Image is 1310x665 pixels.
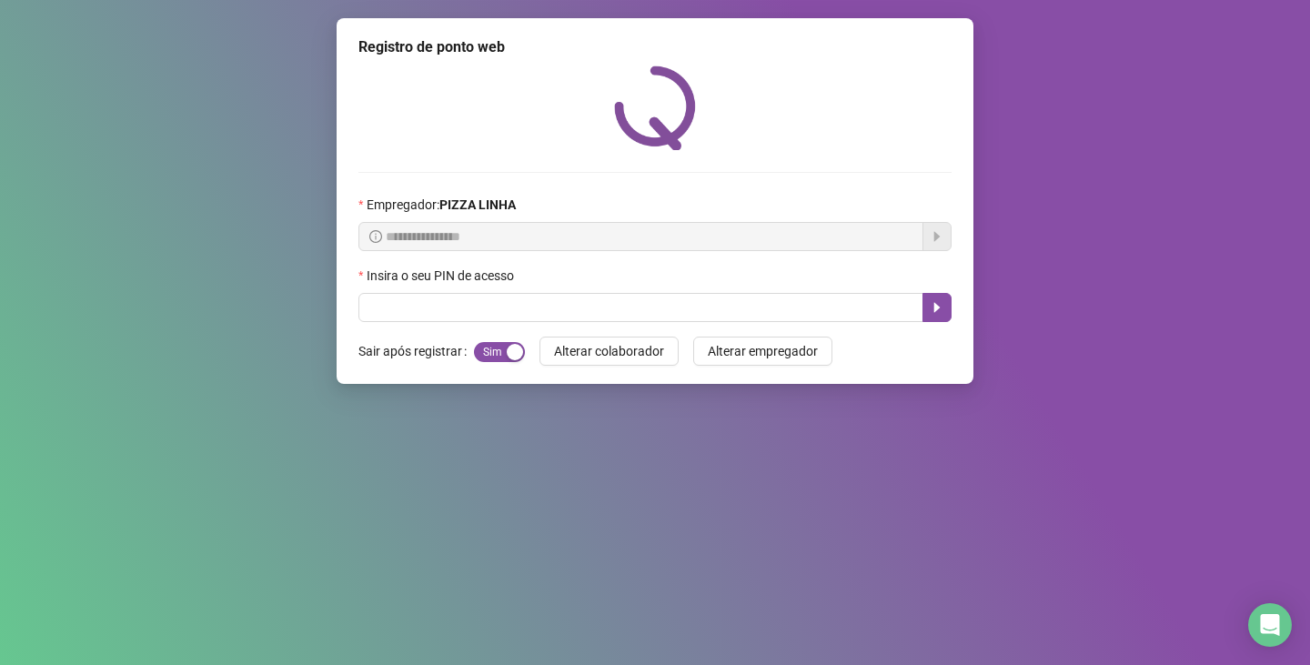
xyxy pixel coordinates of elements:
strong: PIZZA LINHA [439,197,516,212]
button: Alterar empregador [693,337,832,366]
div: Registro de ponto web [358,36,952,58]
span: info-circle [369,230,382,243]
span: Alterar empregador [708,341,818,361]
span: Empregador : [367,195,516,215]
label: Sair após registrar [358,337,474,366]
label: Insira o seu PIN de acesso [358,266,526,286]
button: Alterar colaborador [539,337,679,366]
span: Alterar colaborador [554,341,664,361]
span: caret-right [930,300,944,315]
img: QRPoint [614,65,696,150]
div: Open Intercom Messenger [1248,603,1292,647]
